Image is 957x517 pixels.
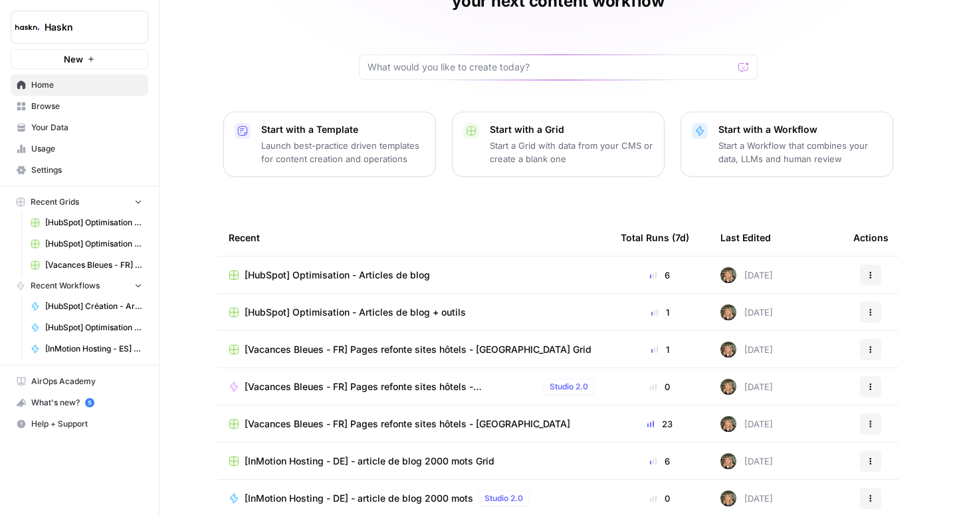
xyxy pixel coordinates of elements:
a: Usage [11,138,148,159]
div: [DATE] [720,342,773,358]
button: Recent Grids [11,192,148,212]
a: [Vacances Bleues - FR] Pages refonte sites hôtels - [GEOGRAPHIC_DATA] [25,255,148,276]
a: Your Data [11,117,148,138]
div: 1 [621,343,699,356]
span: [Vacances Bleues - FR] Pages refonte sites hôtels - [GEOGRAPHIC_DATA] Grid [245,343,591,356]
span: [InMotion Hosting - DE] - article de blog 2000 mots [245,492,473,505]
a: [InMotion Hosting - ES] - article de blog 2000 mots [25,338,148,360]
span: [HubSpot] Optimisation - Articles de blog + outils [45,238,142,250]
span: [Vacances Bleues - FR] Pages refonte sites hôtels - [GEOGRAPHIC_DATA] [45,259,142,271]
span: Home [31,79,142,91]
div: Total Runs (7d) [621,219,689,256]
button: Start with a WorkflowStart a Workflow that combines your data, LLMs and human review [681,112,893,177]
span: [HubSpot] Optimisation - Articles de blog [45,217,142,229]
span: [HubSpot] Création - Articles de blog [45,300,142,312]
img: ziyu4k121h9vid6fczkx3ylgkuqx [720,267,736,283]
span: Recent Grids [31,196,79,208]
img: ziyu4k121h9vid6fczkx3ylgkuqx [720,304,736,320]
a: Browse [11,96,148,117]
a: [HubSpot] Optimisation - Articles de blog [25,212,148,233]
span: AirOps Academy [31,375,142,387]
span: Recent Workflows [31,280,100,292]
span: Studio 2.0 [484,492,523,504]
span: Studio 2.0 [550,381,588,393]
span: Your Data [31,122,142,134]
a: 5 [85,398,94,407]
div: 0 [621,492,699,505]
img: ziyu4k121h9vid6fczkx3ylgkuqx [720,416,736,432]
span: Settings [31,164,142,176]
button: New [11,49,148,69]
div: [DATE] [720,416,773,432]
span: [HubSpot] Optimisation - Articles de blog + outils [245,306,466,319]
div: Actions [853,219,889,256]
div: What's new? [11,393,148,413]
a: AirOps Academy [11,371,148,392]
span: Browse [31,100,142,112]
div: [DATE] [720,267,773,283]
a: [HubSpot] Optimisation - Articles de blog [25,317,148,338]
text: 5 [88,399,91,406]
span: [InMotion Hosting - DE] - article de blog 2000 mots Grid [245,455,494,468]
span: [HubSpot] Optimisation - Articles de blog [45,322,142,334]
div: 1 [621,306,699,319]
span: Help + Support [31,418,142,430]
a: [Vacances Bleues - FR] Pages refonte sites hôtels - [GEOGRAPHIC_DATA] Grid [229,343,599,356]
a: [Vacances Bleues - FR] Pages refonte sites hôtels - [GEOGRAPHIC_DATA] [229,417,599,431]
a: [Vacances Bleues - FR] Pages refonte sites hôtels - [GEOGRAPHIC_DATA]Studio 2.0 [229,379,599,395]
span: Usage [31,143,142,155]
img: ziyu4k121h9vid6fczkx3ylgkuqx [720,490,736,506]
a: Settings [11,159,148,181]
img: ziyu4k121h9vid6fczkx3ylgkuqx [720,453,736,469]
input: What would you like to create today? [368,60,733,74]
button: What's new? 5 [11,392,148,413]
img: Haskn Logo [15,15,39,39]
p: Launch best-practice driven templates for content creation and operations [261,139,425,165]
img: ziyu4k121h9vid6fczkx3ylgkuqx [720,342,736,358]
a: [HubSpot] Optimisation - Articles de blog + outils [25,233,148,255]
a: [InMotion Hosting - DE] - article de blog 2000 mots Grid [229,455,599,468]
button: Workspace: Haskn [11,11,148,44]
div: 0 [621,380,699,393]
button: Recent Workflows [11,276,148,296]
div: 6 [621,268,699,282]
button: Help + Support [11,413,148,435]
button: Start with a TemplateLaunch best-practice driven templates for content creation and operations [223,112,436,177]
div: [DATE] [720,304,773,320]
p: Start with a Template [261,123,425,136]
p: Start a Workflow that combines your data, LLMs and human review [718,139,882,165]
a: Home [11,74,148,96]
span: [HubSpot] Optimisation - Articles de blog [245,268,430,282]
div: 6 [621,455,699,468]
a: [HubSpot] Optimisation - Articles de blog [229,268,599,282]
p: Start with a Workflow [718,123,882,136]
img: ziyu4k121h9vid6fczkx3ylgkuqx [720,379,736,395]
a: [InMotion Hosting - DE] - article de blog 2000 motsStudio 2.0 [229,490,599,506]
a: [HubSpot] Optimisation - Articles de blog + outils [229,306,599,319]
button: Start with a GridStart a Grid with data from your CMS or create a blank one [452,112,665,177]
p: Start with a Grid [490,123,653,136]
div: 23 [621,417,699,431]
div: [DATE] [720,453,773,469]
span: New [64,52,83,66]
span: Haskn [45,21,125,34]
div: [DATE] [720,379,773,395]
p: Start a Grid with data from your CMS or create a blank one [490,139,653,165]
span: [Vacances Bleues - FR] Pages refonte sites hôtels - [GEOGRAPHIC_DATA] [245,417,570,431]
span: [Vacances Bleues - FR] Pages refonte sites hôtels - [GEOGRAPHIC_DATA] [245,380,538,393]
a: [HubSpot] Création - Articles de blog [25,296,148,317]
div: Recent [229,219,599,256]
span: [InMotion Hosting - ES] - article de blog 2000 mots [45,343,142,355]
div: [DATE] [720,490,773,506]
div: Last Edited [720,219,771,256]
